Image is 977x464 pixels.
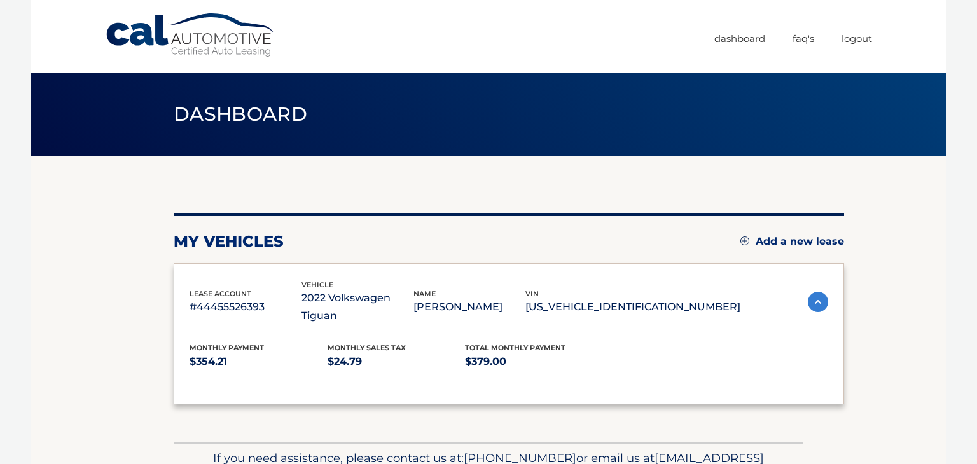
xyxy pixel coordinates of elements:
[465,353,603,371] p: $379.00
[714,28,765,49] a: Dashboard
[174,102,307,126] span: Dashboard
[740,236,749,245] img: add.svg
[413,298,525,316] p: [PERSON_NAME]
[190,343,264,352] span: Monthly Payment
[465,343,565,352] span: Total Monthly Payment
[413,289,436,298] span: name
[190,353,328,371] p: $354.21
[190,289,251,298] span: lease account
[301,280,333,289] span: vehicle
[842,28,872,49] a: Logout
[328,343,406,352] span: Monthly sales Tax
[301,289,413,325] p: 2022 Volkswagen Tiguan
[328,353,466,371] p: $24.79
[793,28,814,49] a: FAQ's
[740,235,844,248] a: Add a new lease
[525,289,539,298] span: vin
[808,292,828,312] img: accordion-active.svg
[174,232,284,251] h2: my vehicles
[105,13,277,58] a: Cal Automotive
[525,298,740,316] p: [US_VEHICLE_IDENTIFICATION_NUMBER]
[190,298,301,316] p: #44455526393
